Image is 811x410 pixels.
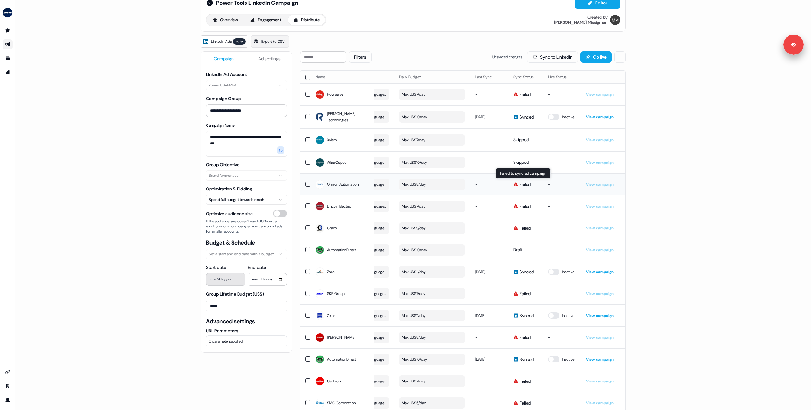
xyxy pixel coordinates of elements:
td: - [543,326,581,348]
span: Skipped [513,137,529,143]
button: More actions [614,51,626,63]
label: URL Parameters [206,328,287,334]
a: Go to prospects [3,25,13,35]
td: - [470,326,508,348]
td: [DATE] [470,261,508,283]
td: - [470,370,508,392]
span: [PERSON_NAME] Technologies [327,111,369,123]
td: - [470,239,508,261]
td: - [543,195,581,217]
th: Live Status [543,71,581,83]
td: [DATE] [470,105,508,128]
td: - [470,128,508,151]
button: Max US$10/day [399,244,465,256]
a: Go to profile [3,395,13,405]
span: If the audience size doesn’t reach 300 you can enroll your own company so you can run 1-1 ads for... [206,219,287,234]
td: [DATE] [470,348,508,370]
td: - [543,283,581,304]
td: - [543,83,581,105]
button: Max US$7/day [399,201,465,212]
a: View campaign [586,269,614,274]
span: Synced [520,114,534,120]
td: - [543,151,581,173]
label: Group Lifetime Budget (US$) [206,291,264,297]
button: Max US$7/day [399,134,465,146]
span: Inactive [562,312,574,319]
a: View campaign [586,247,614,253]
label: Campaign Group [206,96,241,101]
a: View campaign [586,182,614,187]
td: - [543,239,581,261]
span: Synced [520,269,534,275]
a: View campaign [586,226,614,231]
a: View campaign [586,204,614,209]
div: beta [233,38,246,45]
button: Distribute [288,15,325,25]
a: Export to CSV [251,35,289,48]
td: - [470,283,508,304]
button: Max US$7/day [399,375,465,387]
a: Editor [575,0,620,7]
span: Export to CSV [261,38,285,45]
td: - [470,195,508,217]
label: LinkedIn Ad Account [206,72,247,77]
span: Optimize audience size [206,210,253,217]
span: Inactive [562,114,574,120]
span: Synced [520,312,534,319]
a: View campaign [586,138,614,143]
td: [DATE] [470,304,508,326]
span: Failed [520,203,531,209]
button: Max US$9/day [399,222,465,234]
a: View campaign [586,160,614,165]
span: Omron Automation [327,181,359,188]
a: View campaign [586,335,614,340]
span: Lincoln Electric [327,203,351,209]
span: Xylem [327,137,337,143]
div: Created by [587,15,608,20]
span: Ad settings [258,55,281,62]
span: Flowserve [327,91,343,98]
span: Skipped [513,159,529,165]
button: Max US$7/day [399,89,465,100]
button: Max US$11/day [399,266,465,278]
td: - [543,370,581,392]
span: Budget & Schedule [206,239,287,247]
span: Inactive [562,269,574,275]
span: AutomationDirect [327,247,356,253]
button: Overview [207,15,243,25]
span: SMC Corporation [327,400,356,406]
a: View campaign [586,379,614,384]
span: Unsynced changes [492,54,522,60]
label: Start date [206,265,226,270]
span: Zeiss [327,312,335,319]
button: Max US$8/day [399,332,465,343]
a: Go to templates [3,53,13,63]
a: Go to integrations [3,367,13,377]
div: [PERSON_NAME] Missigman [554,20,608,25]
td: - [470,217,508,239]
span: Failed [520,400,531,406]
td: - [543,217,581,239]
span: Failed [520,291,531,297]
a: LinkedIn Adsbeta [201,35,248,48]
a: View campaign [586,92,614,97]
a: View campaign [586,291,614,296]
span: Zoro [327,269,335,275]
a: Go to team [3,381,13,391]
label: Group Objective [206,162,239,168]
button: 0 parametersapplied [206,335,287,347]
a: Engagement [245,15,287,25]
button: Go live [580,51,612,63]
span: LinkedIn Ads [211,38,232,45]
a: View campaign [586,114,614,119]
span: Failed [520,181,531,188]
td: - [470,83,508,105]
button: Optimize audience size [273,210,287,217]
span: Draft [513,247,523,253]
th: Last Sync [470,71,508,83]
a: View campaign [586,357,614,362]
img: Morgan [610,15,620,25]
span: [PERSON_NAME] [327,334,355,341]
span: Synced [520,356,534,362]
